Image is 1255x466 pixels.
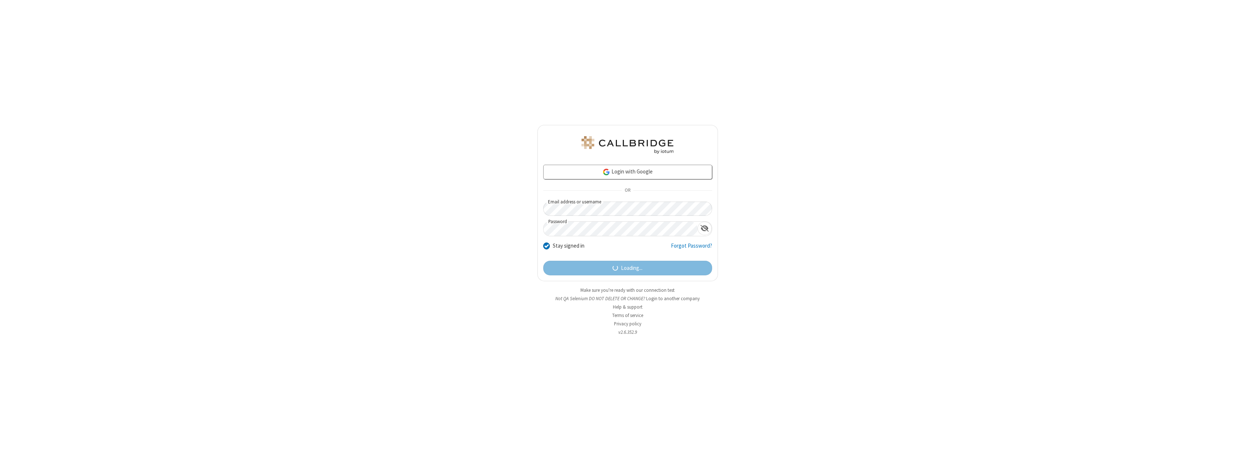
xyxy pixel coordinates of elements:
[613,304,642,310] a: Help & support
[646,295,700,302] button: Login to another company
[544,222,698,236] input: Password
[543,202,712,216] input: Email address or username
[580,287,675,293] a: Make sure you're ready with our connection test
[602,168,610,176] img: google-icon.png
[698,222,712,235] div: Show password
[612,312,643,318] a: Terms of service
[537,329,718,336] li: v2.6.352.9
[553,242,584,250] label: Stay signed in
[543,165,712,179] a: Login with Google
[614,321,641,327] a: Privacy policy
[543,261,712,275] button: Loading...
[537,295,718,302] li: Not QA Selenium DO NOT DELETE OR CHANGE?
[671,242,712,256] a: Forgot Password?
[621,264,642,272] span: Loading...
[622,186,633,196] span: OR
[580,136,675,154] img: QA Selenium DO NOT DELETE OR CHANGE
